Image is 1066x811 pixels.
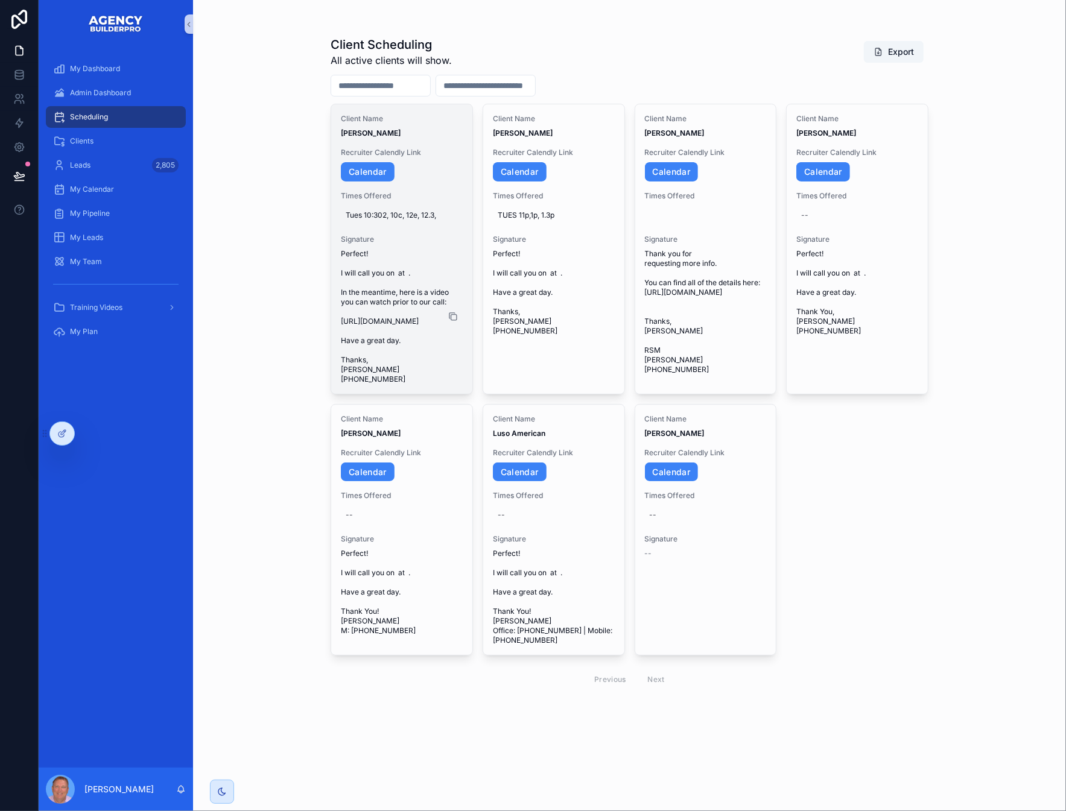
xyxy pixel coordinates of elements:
strong: [PERSON_NAME] [645,128,705,137]
a: Leads2,805 [46,154,186,176]
span: Admin Dashboard [70,88,131,98]
span: My Pipeline [70,209,110,218]
span: Perfect! I will call you on at . Have a great day. Thank You, [PERSON_NAME] [PHONE_NUMBER] [796,249,918,336]
a: Scheduling [46,106,186,128]
div: -- [498,510,505,520]
span: Scheduling [70,112,108,122]
strong: [PERSON_NAME] [493,128,553,137]
div: scrollable content [39,48,193,360]
span: Recruiter Calendly Link [493,448,615,458]
span: Client Name [493,114,615,124]
span: -- [645,549,652,558]
a: Client Name[PERSON_NAME]Recruiter Calendly LinkCalendarTimes OfferedSignatureThank you for reques... [635,104,777,394]
a: Calendar [645,462,699,482]
span: Signature [493,235,615,244]
a: Client Name[PERSON_NAME]Recruiter Calendly LinkCalendarTimes Offered--SignaturePerfect! I will ca... [331,404,473,656]
span: Client Name [493,414,615,424]
strong: [PERSON_NAME] [645,429,705,438]
a: Client Name[PERSON_NAME]Recruiter Calendly LinkCalendarTimes Offered--Signature-- [635,404,777,656]
span: Times Offered [645,191,767,201]
span: Client Name [341,114,463,124]
strong: Luso American [493,429,545,438]
span: Client Name [796,114,918,124]
button: Export [864,41,924,63]
strong: [PERSON_NAME] [796,128,856,137]
div: -- [650,510,657,520]
span: Signature [341,534,463,544]
a: Admin Dashboard [46,82,186,104]
span: Times Offered [796,191,918,201]
span: Signature [645,235,767,244]
p: [PERSON_NAME] [84,783,154,795]
span: Times Offered [341,491,463,500]
span: Recruiter Calendly Link [645,448,767,458]
span: Recruiter Calendly Link [493,148,615,157]
h1: Client Scheduling [331,36,452,53]
a: My Plan [46,321,186,342]
strong: [PERSON_NAME] [341,429,401,438]
a: Training Videos [46,297,186,318]
span: Recruiter Calendly Link [796,148,918,157]
span: Client Name [341,414,463,424]
a: Calendar [341,462,395,482]
div: 2,805 [152,158,179,172]
span: Perfect! I will call you on at . Have a great day. Thank You! [PERSON_NAME] Office: [PHONE_NUMBER... [493,549,615,645]
a: Calendar [493,462,547,482]
a: Client Name[PERSON_NAME]Recruiter Calendly LinkCalendarTimes Offered--SignaturePerfect! I will ca... [786,104,928,394]
span: Times Offered [493,491,615,500]
span: Clients [70,136,94,146]
div: -- [346,510,353,520]
span: My Plan [70,327,98,336]
span: Training Videos [70,303,122,312]
span: Leads [70,160,90,170]
span: All active clients will show. [331,53,452,68]
a: My Calendar [46,178,186,200]
span: My Dashboard [70,64,120,74]
span: Client Name [645,414,767,424]
strong: [PERSON_NAME] [341,128,401,137]
a: Calendar [645,162,699,181]
a: Client Name[PERSON_NAME]Recruiter Calendly LinkCalendarTimes OfferedTues 10:302, 10c, 12e, 12.3,S... [331,104,473,394]
span: Times Offered [341,191,463,201]
span: Times Offered [493,191,615,201]
span: Signature [493,534,615,544]
span: Recruiter Calendly Link [341,448,463,458]
span: Signature [341,235,463,244]
span: Perfect! I will call you on at . In the meantime, here is a video you can watch prior to our call... [341,249,463,384]
span: Times Offered [645,491,767,500]
a: Calendar [341,162,395,181]
span: Tues 10:302, 10c, 12e, 12.3, [346,210,458,220]
div: -- [801,210,808,220]
a: Client NameLuso AmericanRecruiter Calendly LinkCalendarTimes Offered--SignaturePerfect! I will ca... [483,404,625,656]
a: Clients [46,130,186,152]
span: Thank you for requesting more info. You can find all of the details here: [URL][DOMAIN_NAME] Than... [645,249,767,374]
a: Calendar [796,162,850,181]
span: My Team [70,257,102,267]
span: Recruiter Calendly Link [645,148,767,157]
span: Perfect! I will call you on at . Have a great day. Thanks, [PERSON_NAME] [PHONE_NUMBER] [493,249,615,336]
a: My Dashboard [46,58,186,80]
a: My Pipeline [46,203,186,224]
a: My Leads [46,227,186,248]
a: Calendar [493,162,547,181]
span: Client Name [645,114,767,124]
span: Signature [645,534,767,544]
span: TUES 11p,1p, 1.3p [498,210,610,220]
span: My Leads [70,233,103,242]
a: Client Name[PERSON_NAME]Recruiter Calendly LinkCalendarTimes OfferedTUES 11p,1p, 1.3pSignaturePer... [483,104,625,394]
img: App logo [88,14,144,34]
span: Recruiter Calendly Link [341,148,463,157]
span: Signature [796,235,918,244]
span: My Calendar [70,185,114,194]
a: My Team [46,251,186,273]
span: Perfect! I will call you on at . Have a great day. Thank You! [PERSON_NAME] M: [PHONE_NUMBER] [341,549,463,636]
